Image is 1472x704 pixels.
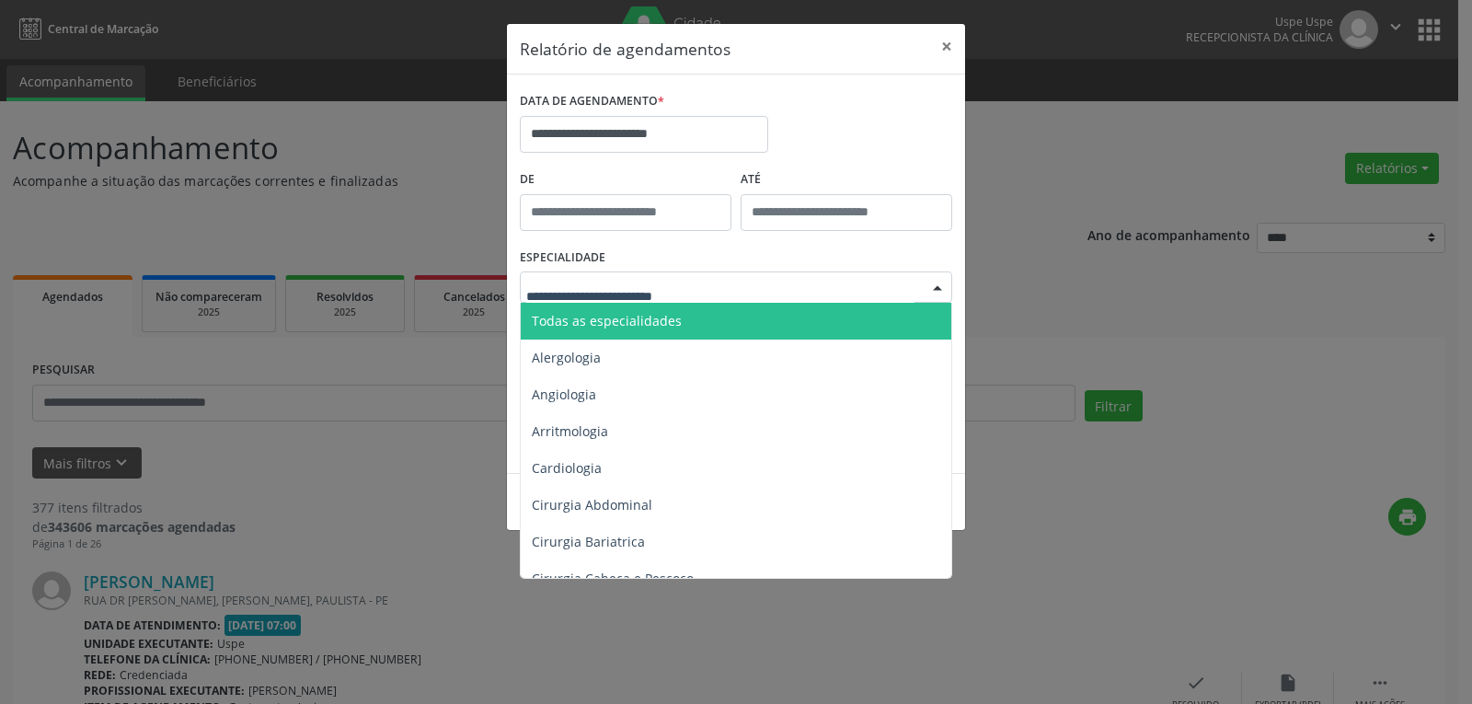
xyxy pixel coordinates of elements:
[520,37,730,61] h5: Relatório de agendamentos
[532,570,694,587] span: Cirurgia Cabeça e Pescoço
[532,422,608,440] span: Arritmologia
[532,533,645,550] span: Cirurgia Bariatrica
[928,24,965,69] button: Close
[532,386,596,403] span: Angiologia
[520,87,664,116] label: DATA DE AGENDAMENTO
[532,349,601,366] span: Alergologia
[532,312,682,329] span: Todas as especialidades
[741,166,952,194] label: ATÉ
[532,496,652,514] span: Cirurgia Abdominal
[532,459,602,477] span: Cardiologia
[520,166,731,194] label: De
[520,244,605,272] label: ESPECIALIDADE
